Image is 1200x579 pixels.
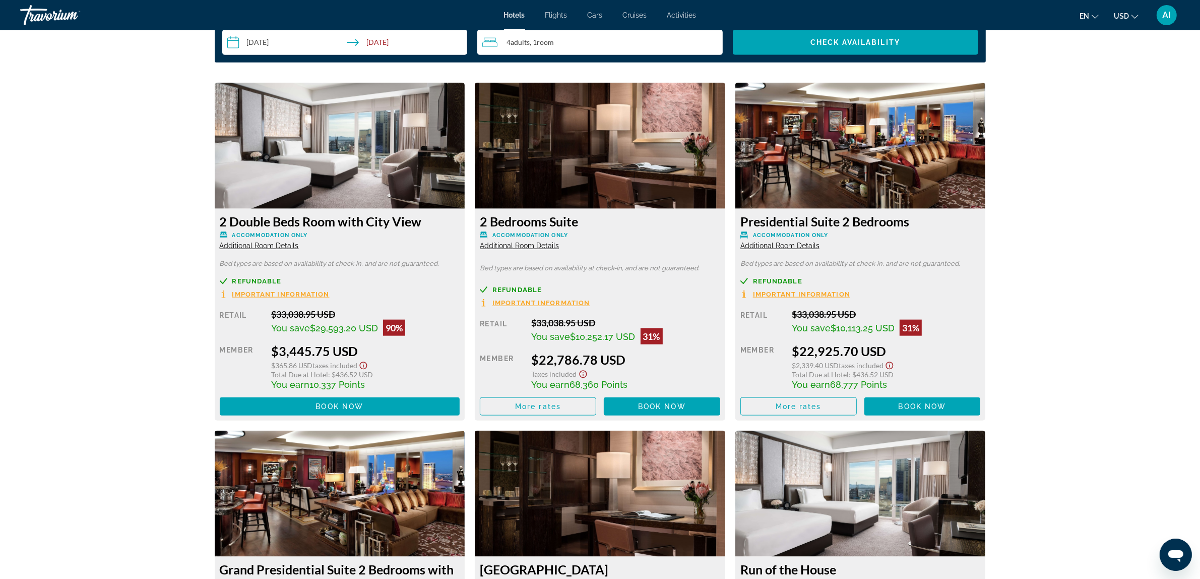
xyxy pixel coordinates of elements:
[480,265,720,272] p: Bed types are based on availability at check-in, and are not guaranteed.
[735,83,986,209] img: b662889a-b060-499b-8263-3dad3db1f1e6.jpeg
[480,286,720,294] a: Refundable
[792,309,980,320] div: $33,038.95 USD
[232,291,330,298] span: Important Information
[271,343,460,359] div: $3,445.75 USD
[740,309,784,336] div: Retail
[271,309,460,320] div: $33,038.95 USD
[480,214,720,229] h3: 2 Bedrooms Suite
[480,397,596,416] button: More rates
[740,214,981,229] h3: Presidential Suite 2 Bedrooms
[776,402,822,411] span: More rates
[271,323,310,333] span: You save
[740,397,857,416] button: More rates
[530,38,554,46] span: , 1
[220,309,264,336] div: Retail
[753,232,829,239] span: Accommodation Only
[588,11,603,19] a: Cars
[753,291,850,298] span: Important Information
[232,232,308,239] span: Accommodation Only
[792,379,830,390] span: You earn
[1160,539,1192,571] iframe: Button to launch messaging window
[1154,5,1180,26] button: User Menu
[792,323,831,333] span: You save
[735,431,986,557] img: f9dc2cbf-447e-48c2-b938-cac982d453ff.jpeg
[839,361,883,370] span: Taxes included
[740,343,784,390] div: Member
[537,38,554,46] span: Room
[733,30,978,55] button: Check Availability
[810,38,900,46] span: Check Availability
[830,379,887,390] span: 68,777 Points
[1080,12,1089,20] span: en
[740,290,850,299] button: Important Information
[831,323,895,333] span: $10,113.25 USD
[900,320,922,336] div: 31%
[740,242,819,250] span: Additional Room Details
[792,370,849,379] span: Total Due at Hotel
[604,397,720,416] button: Book now
[1114,9,1139,23] button: Change currency
[492,232,568,239] span: Accommodation Only
[310,323,378,333] span: $29,593.20 USD
[383,320,405,336] div: 90%
[222,30,978,55] div: Search widget
[480,242,559,250] span: Additional Room Details
[492,286,542,293] span: Refundable
[545,11,567,19] a: Flights
[532,352,720,367] div: $22,786.78 USD
[271,361,312,370] span: $365.86 USD
[215,431,465,557] img: b662889a-b060-499b-8263-3dad3db1f1e6.jpeg
[20,2,121,28] a: Travorium
[740,277,981,285] a: Refundable
[222,30,468,55] button: Check-in date: Dec 20, 2025 Check-out date: Dec 27, 2025
[532,317,720,328] div: $33,038.95 USD
[271,379,309,390] span: You earn
[864,397,981,416] button: Book now
[740,562,981,577] h3: Run of the House
[232,278,282,284] span: Refundable
[507,38,530,46] span: 4
[480,562,720,577] h3: [GEOGRAPHIC_DATA]
[220,397,460,416] button: Book now
[511,38,530,46] span: Adults
[504,11,525,19] a: Hotels
[309,379,365,390] span: 10,337 Points
[220,260,460,267] p: Bed types are based on availability at check-in, and are not guaranteed.
[475,431,725,557] img: 8d8459ab-d516-4897-8d5f-34b1a50a9d79.jpeg
[480,352,524,390] div: Member
[532,370,577,378] span: Taxes included
[220,277,460,285] a: Refundable
[570,379,628,390] span: 68,360 Points
[271,370,460,379] div: : $436.52 USD
[515,402,561,411] span: More rates
[1114,12,1129,20] span: USD
[357,359,369,370] button: Show Taxes and Fees disclaimer
[623,11,647,19] a: Cruises
[220,214,460,229] h3: 2 Double Beds Room with City View
[753,278,802,284] span: Refundable
[899,402,946,411] span: Book now
[638,402,686,411] span: Book now
[315,402,363,411] span: Book now
[792,343,980,359] div: $22,925.70 USD
[532,379,570,390] span: You earn
[577,367,589,379] button: Show Taxes and Fees disclaimer
[1080,9,1099,23] button: Change language
[883,359,896,370] button: Show Taxes and Fees disclaimer
[792,361,839,370] span: $2,339.40 USD
[641,328,663,344] div: 31%
[271,370,328,379] span: Total Due at Hotel
[312,361,357,370] span: Taxes included
[571,331,636,342] span: $10,252.17 USD
[475,83,725,209] img: 8d8459ab-d516-4897-8d5f-34b1a50a9d79.jpeg
[480,299,590,307] button: Important Information
[740,260,981,267] p: Bed types are based on availability at check-in, and are not guaranteed.
[220,290,330,299] button: Important Information
[220,343,264,390] div: Member
[1163,10,1171,20] span: AI
[667,11,697,19] span: Activities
